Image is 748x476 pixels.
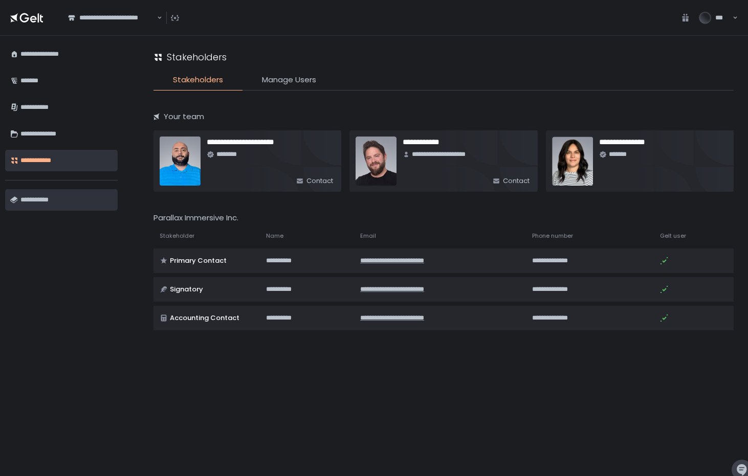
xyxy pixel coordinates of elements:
span: Primary Contact [170,256,227,265]
span: Parallax Immersive Inc. [153,212,238,223]
span: Signatory [170,285,203,294]
span: Accounting Contact [170,313,239,323]
span: Stakeholders [173,74,223,86]
span: Name [266,232,283,240]
span: Manage Users [262,74,316,86]
h1: Stakeholders [167,50,227,64]
span: Your team [164,111,204,123]
span: Stakeholder [160,232,194,240]
span: Phone number [532,232,573,240]
div: Search for option [61,7,162,29]
span: Email [360,232,376,240]
span: Gelt user [660,232,686,240]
